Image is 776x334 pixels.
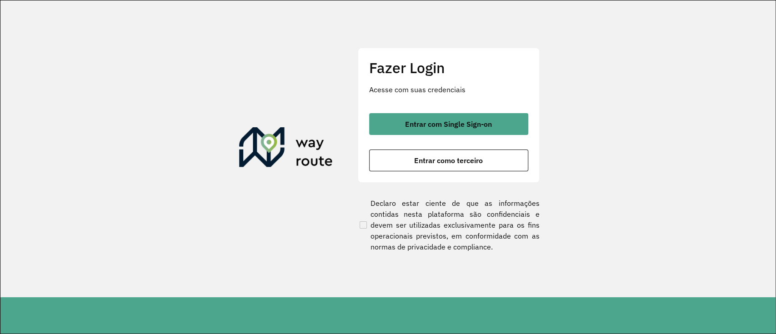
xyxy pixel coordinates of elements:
img: Roteirizador AmbevTech [239,127,333,171]
label: Declaro estar ciente de que as informações contidas nesta plataforma são confidenciais e devem se... [358,198,540,252]
button: button [369,150,528,171]
p: Acesse com suas credenciais [369,84,528,95]
button: button [369,113,528,135]
span: Entrar com Single Sign-on [405,120,492,128]
span: Entrar como terceiro [414,157,483,164]
h2: Fazer Login [369,59,528,76]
